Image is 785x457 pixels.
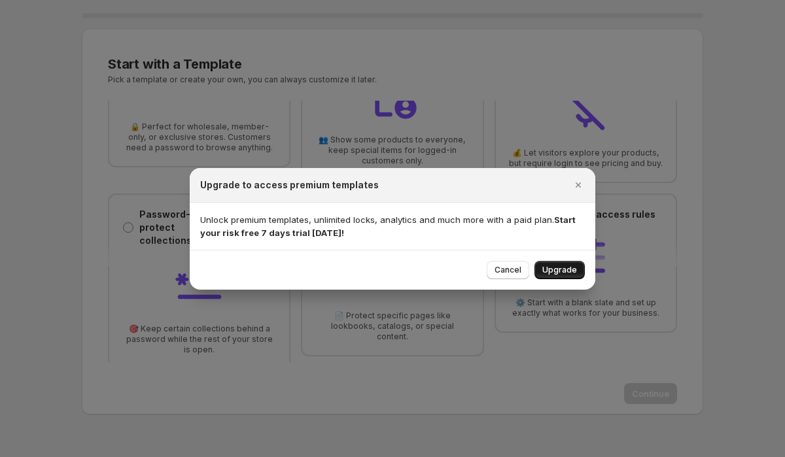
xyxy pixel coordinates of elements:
button: Close [569,176,587,194]
span: Upgrade [542,265,577,275]
strong: Start your risk free 7 days trial [DATE]! [200,214,576,238]
span: Cancel [495,265,521,275]
h2: Upgrade to access premium templates [200,178,379,192]
button: Upgrade [534,261,585,279]
p: Unlock premium templates, unlimited locks, analytics and much more with a paid plan. [200,213,585,239]
button: Cancel [487,261,529,279]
